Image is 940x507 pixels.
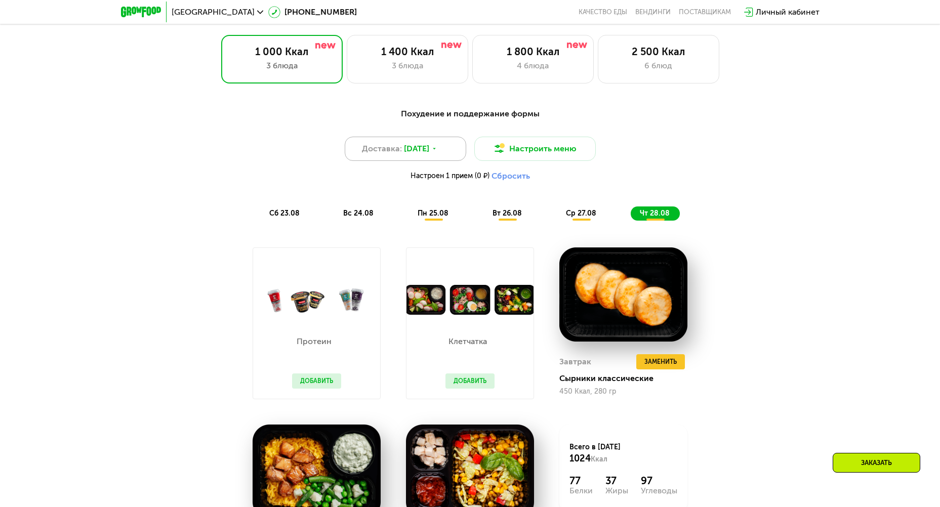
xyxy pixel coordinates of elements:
[171,108,770,120] div: Похудение и поддержание формы
[357,46,458,58] div: 1 400 Ккал
[635,8,671,16] a: Вендинги
[559,388,687,396] div: 450 Ккал, 280 гр
[232,60,332,72] div: 3 блюда
[644,357,677,367] span: Заменить
[641,487,677,495] div: Углеводы
[579,8,627,16] a: Качество еды
[357,60,458,72] div: 3 блюда
[608,46,709,58] div: 2 500 Ккал
[483,60,583,72] div: 4 блюда
[679,8,731,16] div: поставщикам
[591,455,607,463] span: Ккал
[559,354,591,369] div: Завтрак
[483,46,583,58] div: 1 800 Ккал
[292,373,341,389] button: Добавить
[569,475,593,487] div: 77
[362,143,402,155] span: Доставка:
[232,46,332,58] div: 1 000 Ккал
[569,442,677,464] div: Всего в [DATE]
[269,209,300,218] span: сб 23.08
[569,453,591,464] span: 1024
[492,171,530,181] button: Сбросить
[559,373,696,384] div: Сырники классические
[404,143,429,155] span: [DATE]
[268,6,357,18] a: [PHONE_NUMBER]
[605,487,628,495] div: Жиры
[172,8,255,16] span: [GEOGRAPHIC_DATA]
[292,337,336,346] p: Протеин
[493,209,522,218] span: вт 26.08
[566,209,596,218] span: ср 27.08
[411,173,489,180] span: Настроен 1 прием (0 ₽)
[445,337,489,346] p: Клетчатка
[756,6,820,18] div: Личный кабинет
[418,209,448,218] span: пн 25.08
[569,487,593,495] div: Белки
[474,137,596,161] button: Настроить меню
[605,475,628,487] div: 37
[636,354,685,369] button: Заменить
[833,453,920,473] div: Заказать
[641,475,677,487] div: 97
[640,209,670,218] span: чт 28.08
[445,373,495,389] button: Добавить
[608,60,709,72] div: 6 блюд
[343,209,374,218] span: вс 24.08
